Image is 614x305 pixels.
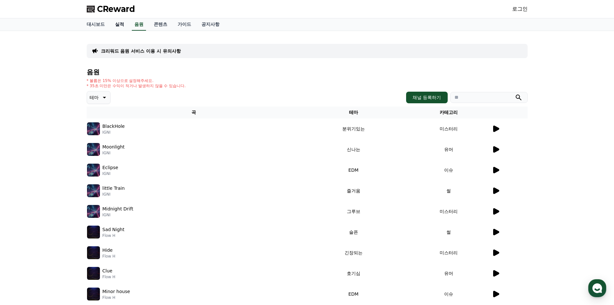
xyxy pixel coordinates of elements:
[87,267,100,280] img: music
[87,68,528,76] h4: 음원
[87,4,135,14] a: CReward
[301,160,406,180] td: EDM
[83,205,124,221] a: 설정
[90,93,99,102] p: 테마
[100,214,107,219] span: 설정
[301,201,406,222] td: 그루브
[406,263,491,284] td: 유머
[406,139,491,160] td: 유머
[102,295,130,300] p: Flow H
[301,139,406,160] td: 신나는
[102,288,130,295] p: Minor house
[406,222,491,242] td: 썰
[87,107,301,118] th: 곡
[102,185,125,192] p: little Train
[87,205,100,218] img: music
[102,274,115,280] p: Flow H
[87,91,111,104] button: 테마
[87,288,100,300] img: music
[59,215,67,220] span: 대화
[87,122,100,135] img: music
[101,48,181,54] a: 크리워드 음원 서비스 이용 시 유의사항
[149,18,172,31] a: 콘텐츠
[301,107,406,118] th: 테마
[102,164,118,171] p: Eclipse
[301,180,406,201] td: 즐거움
[301,263,406,284] td: 호기심
[102,130,125,135] p: IGNI
[110,18,129,31] a: 실적
[102,150,125,156] p: IGNI
[102,192,125,197] p: IGNI
[512,5,528,13] a: 로그인
[406,92,447,103] button: 채널 등록하기
[43,205,83,221] a: 대화
[102,171,118,176] p: IGNI
[87,78,186,83] p: * 볼륨은 15% 이상으로 설정해주세요.
[406,107,491,118] th: 카테고리
[87,246,100,259] img: music
[301,118,406,139] td: 분위기있는
[301,222,406,242] td: 슬픈
[102,268,112,274] p: Clue
[20,214,24,219] span: 홈
[132,18,146,31] a: 음원
[406,180,491,201] td: 썰
[102,247,113,254] p: Hide
[102,123,125,130] p: BlackHole
[406,201,491,222] td: 미스터리
[406,242,491,263] td: 미스터리
[2,205,43,221] a: 홈
[102,212,133,218] p: IGNI
[87,164,100,177] img: music
[406,160,491,180] td: 이슈
[87,226,100,239] img: music
[172,18,196,31] a: 가이드
[82,18,110,31] a: 대시보드
[87,143,100,156] img: music
[87,83,186,88] p: * 35초 미만은 수익이 적거나 발생하지 않을 수 있습니다.
[102,254,115,259] p: Flow H
[102,226,124,233] p: Sad Night
[301,242,406,263] td: 긴장되는
[196,18,225,31] a: 공지사항
[102,206,133,212] p: Midnight Drift
[406,284,491,304] td: 이슈
[301,284,406,304] td: EDM
[406,118,491,139] td: 미스터리
[102,233,124,238] p: Flow H
[87,184,100,197] img: music
[102,144,125,150] p: Moonlight
[97,4,135,14] span: CReward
